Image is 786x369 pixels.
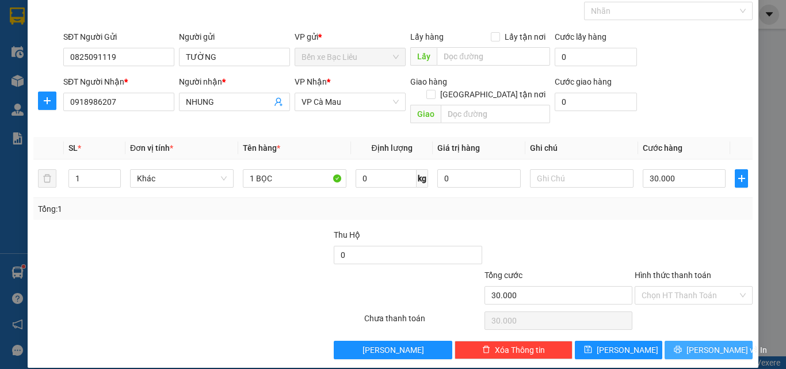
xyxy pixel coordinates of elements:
[38,92,56,110] button: plus
[334,230,360,239] span: Thu Hộ
[555,32,606,41] label: Cước lấy hàng
[530,169,634,188] input: Ghi Chú
[665,341,753,359] button: printer[PERSON_NAME] và In
[437,143,480,153] span: Giá trị hàng
[495,344,545,356] span: Xóa Thông tin
[38,169,56,188] button: delete
[243,169,346,188] input: VD: Bàn, Ghế
[5,25,219,40] li: 85 [PERSON_NAME]
[68,143,78,153] span: SL
[441,105,550,123] input: Dọc đường
[295,77,327,86] span: VP Nhận
[674,345,682,355] span: printer
[302,93,399,111] span: VP Cà Mau
[295,31,406,43] div: VP gửi
[410,77,447,86] span: Giao hàng
[302,48,399,66] span: Bến xe Bạc Liêu
[500,31,550,43] span: Lấy tận nơi
[735,174,747,183] span: plus
[643,143,682,153] span: Cước hàng
[63,31,174,43] div: SĐT Người Gửi
[686,344,767,356] span: [PERSON_NAME] và In
[555,93,637,111] input: Cước giao hàng
[66,42,75,51] span: phone
[274,97,283,106] span: user-add
[66,28,75,37] span: environment
[5,40,219,54] li: 02839.63.63.63
[555,77,612,86] label: Cước giao hàng
[735,169,748,188] button: plus
[484,271,522,280] span: Tổng cước
[5,72,158,91] b: GỬI : Bến xe Bạc Liêu
[410,105,441,123] span: Giao
[179,75,290,88] div: Người nhận
[410,32,444,41] span: Lấy hàng
[137,170,227,187] span: Khác
[334,341,452,359] button: [PERSON_NAME]
[455,341,573,359] button: deleteXóa Thông tin
[482,345,490,355] span: delete
[371,143,412,153] span: Định lượng
[63,75,174,88] div: SĐT Người Nhận
[38,203,304,215] div: Tổng: 1
[410,47,437,66] span: Lấy
[363,312,483,332] div: Chưa thanh toán
[437,47,550,66] input: Dọc đường
[363,344,424,356] span: [PERSON_NAME]
[597,344,658,356] span: [PERSON_NAME]
[130,143,173,153] span: Đơn vị tính
[437,169,520,188] input: 0
[66,7,163,22] b: [PERSON_NAME]
[635,271,711,280] label: Hình thức thanh toán
[243,143,280,153] span: Tên hàng
[525,137,638,159] th: Ghi chú
[417,169,428,188] span: kg
[436,88,550,101] span: [GEOGRAPHIC_DATA] tận nơi
[39,96,56,105] span: plus
[584,345,592,355] span: save
[179,31,290,43] div: Người gửi
[555,48,637,66] input: Cước lấy hàng
[575,341,663,359] button: save[PERSON_NAME]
